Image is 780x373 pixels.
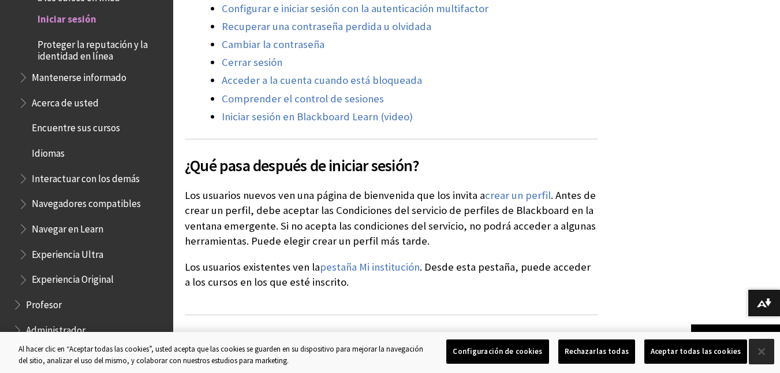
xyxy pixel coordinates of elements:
[691,324,780,346] a: Volver arriba
[32,169,140,184] span: Interactuar con los demás
[32,143,65,159] span: Idiomas
[32,245,103,260] span: Experiencia Ultra
[26,295,62,311] span: Profesor
[222,92,384,106] a: Comprender el control de sesiones
[32,219,103,235] span: Navegar en Learn
[644,339,747,364] button: Aceptar todas las cookies
[26,320,85,336] span: Administrador
[222,38,324,51] a: Cambiar la contraseña
[222,73,422,87] a: Acceder a la cuenta cuando está bloqueada
[446,339,548,364] button: Configuración de cookies
[222,110,413,124] a: Iniciar sesión en Blackboard Learn (video)
[185,188,598,249] p: Los usuarios nuevos ven una página de bienvenida que los invita a . Antes de crear un perfil, deb...
[38,35,165,62] span: Proteger la reputación y la identidad en línea
[38,10,96,25] span: Iniciar sesión
[18,344,429,366] div: Al hacer clic en “Aceptar todas las cookies”, usted acepta que las cookies se guarden en su dispo...
[222,2,488,16] a: Configurar e iniciar sesión con la autenticación multifactor
[749,339,774,364] button: Cerrar
[32,68,126,83] span: Mantenerse informado
[32,194,141,210] span: Navegadores compatibles
[32,93,99,109] span: Acerca de usted
[32,119,120,134] span: Encuentre sus cursos
[558,339,635,364] button: Rechazarlas todas
[485,189,551,202] a: crear un perfil
[222,56,282,69] a: Cerrar sesión
[320,260,420,274] a: pestaña Mi institución
[185,315,598,353] h2: Ver un video sobre cómo iniciar sesión en Blackboard
[222,20,431,34] a: Recuperar una contraseña perdida u olvidada
[185,260,598,290] p: Los usuarios existentes ven la . Desde esta pestaña, puede acceder a los cursos en los que esté i...
[185,139,598,178] h2: ¿Qué pasa después de iniciar sesión?
[32,270,114,286] span: Experiencia Original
